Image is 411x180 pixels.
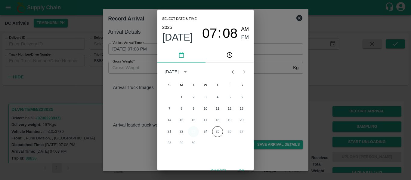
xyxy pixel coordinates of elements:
span: Friday [224,79,235,91]
span: Wednesday [200,79,211,91]
button: 9 [188,103,199,114]
button: PM [241,33,249,41]
button: 6 [236,92,247,103]
button: 16 [188,115,199,126]
button: 14 [164,115,175,126]
span: Sunday [164,79,175,91]
span: 08 [223,26,238,41]
span: Saturday [236,79,247,91]
span: Tuesday [188,79,199,91]
button: 10 [200,103,211,114]
button: 12 [224,103,235,114]
button: 08 [223,25,238,41]
button: [DATE] [162,31,193,43]
button: 21 [164,126,175,137]
button: 11 [212,103,223,114]
button: Previous month [227,66,238,78]
button: calendar view is open, switch to year view [181,67,190,77]
span: : [218,25,221,41]
div: [DATE] [165,69,179,75]
button: 25 [212,126,223,137]
button: 4 [212,92,223,103]
button: Cancel [209,166,230,176]
button: 2025 [162,23,172,31]
button: pick date [157,48,205,63]
span: Monday [176,79,187,91]
button: pick time [205,48,254,63]
button: 24 [200,126,211,137]
button: 18 [212,115,223,126]
button: 7 [164,103,175,114]
button: 1 [176,92,187,103]
button: 2 [188,92,199,103]
span: Select date & time [162,14,197,23]
button: 13 [236,103,247,114]
button: 5 [224,92,235,103]
button: 22 [176,126,187,137]
button: 19 [224,115,235,126]
button: AM [241,25,249,33]
span: 07 [202,26,217,41]
button: 17 [200,115,211,126]
button: 20 [236,115,247,126]
button: 07 [202,25,217,41]
button: 3 [200,92,211,103]
button: 23 [188,126,199,137]
span: Thursday [212,79,223,91]
button: 15 [176,115,187,126]
button: 8 [176,103,187,114]
button: OK [232,166,251,176]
